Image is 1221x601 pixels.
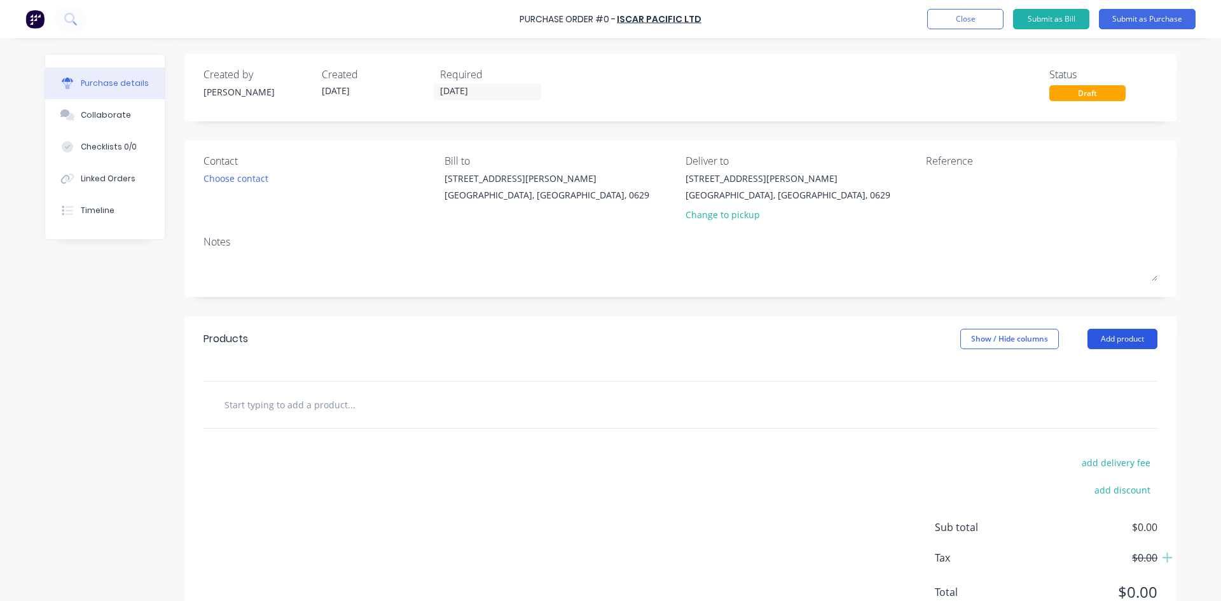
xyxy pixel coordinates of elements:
button: Submit as Purchase [1099,9,1196,29]
div: Created by [203,67,312,82]
div: [GEOGRAPHIC_DATA], [GEOGRAPHIC_DATA], 0629 [445,188,649,202]
div: Status [1049,67,1157,82]
div: Contact [203,153,435,169]
div: Timeline [81,205,114,216]
button: Timeline [45,195,165,226]
span: Tax [935,550,1030,565]
div: Collaborate [81,109,131,121]
div: Created [322,67,430,82]
div: Purchase details [81,78,149,89]
div: Bill to [445,153,676,169]
img: Factory [25,10,45,29]
div: Change to pickup [686,208,890,221]
div: Checklists 0/0 [81,141,137,153]
div: [STREET_ADDRESS][PERSON_NAME] [686,172,890,185]
input: Start typing to add a product... [224,392,478,417]
span: $0.00 [1030,550,1157,565]
div: Required [440,67,548,82]
span: $0.00 [1030,520,1157,535]
button: add discount [1087,481,1157,498]
button: Purchase details [45,67,165,99]
div: Reference [926,153,1157,169]
button: Add product [1087,329,1157,349]
button: Submit as Bill [1013,9,1089,29]
div: Choose contact [203,172,268,185]
button: Show / Hide columns [960,329,1059,349]
div: Deliver to [686,153,917,169]
button: Linked Orders [45,163,165,195]
div: Notes [203,234,1157,249]
button: Collaborate [45,99,165,131]
button: Checklists 0/0 [45,131,165,163]
span: Total [935,584,1030,600]
button: Close [927,9,1004,29]
div: Linked Orders [81,173,135,184]
div: [PERSON_NAME] [203,85,312,99]
div: Purchase Order #0 - [520,13,616,26]
div: Products [203,331,248,347]
a: Iscar Pacific Ltd [617,13,701,25]
div: [STREET_ADDRESS][PERSON_NAME] [445,172,649,185]
div: Draft [1049,85,1126,101]
div: [GEOGRAPHIC_DATA], [GEOGRAPHIC_DATA], 0629 [686,188,890,202]
span: Sub total [935,520,1030,535]
button: add delivery fee [1074,454,1157,471]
